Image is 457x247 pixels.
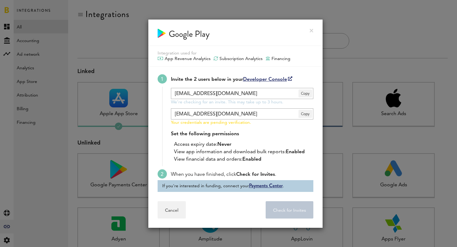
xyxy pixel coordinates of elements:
[217,142,231,147] span: Never
[158,201,186,219] button: Cancel
[171,132,239,136] span: Set the following permissions
[266,201,313,219] button: Check for Invites
[286,149,305,154] span: Enabled
[272,56,290,62] span: Financing
[249,182,283,189] a: Payments Center
[298,110,312,118] span: Copy
[13,4,35,10] span: Support
[220,56,263,62] span: Subscription Analytics
[236,172,275,177] span: Check for Invites
[242,157,261,162] span: Enabled
[174,148,313,156] li: View app information and download bulk reports:
[158,50,313,56] div: Integration used for
[165,56,211,62] span: App Revenue Analytics
[158,29,166,38] img: Google Play
[174,141,313,148] li: Access expiry date:
[298,89,312,97] span: Copy
[169,29,210,39] div: Google Play
[171,119,313,126] div: Your credentials are pending verification.
[171,99,313,105] div: We’re checking for an invite. This may take up to 3 hours.
[243,77,292,82] a: Developer Console
[171,171,313,178] div: When you have finished, click .
[158,180,313,192] div: If you're interested in funding, connect your .
[171,76,313,83] div: Invite the 2 users below in your
[174,156,313,163] li: View financial data and orders:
